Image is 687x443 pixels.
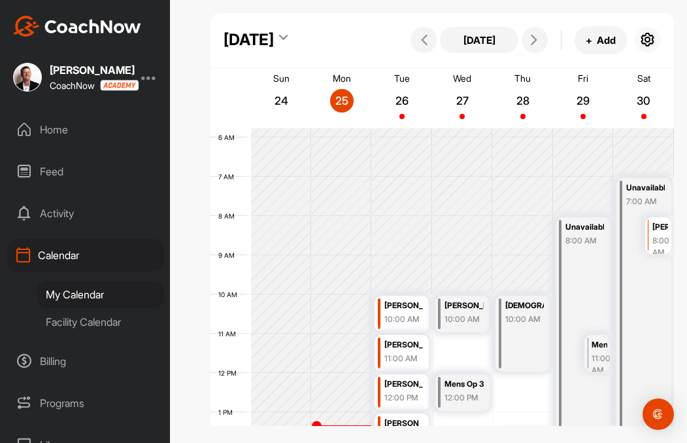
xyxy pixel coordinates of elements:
[450,94,474,107] p: 27
[511,94,535,107] p: 28
[384,392,423,404] div: 12:00 PM
[7,345,164,378] div: Billing
[37,308,164,336] div: Facility Calendar
[7,239,164,272] div: Calendar
[637,73,650,84] p: Sat
[390,94,414,107] p: 26
[100,80,139,91] img: CoachNow acadmey
[372,68,432,128] a: August 26, 2025
[626,196,665,207] div: 7:00 AM
[384,353,423,364] div: 11:00 AM
[269,94,293,107] p: 24
[444,313,483,325] div: 10:00 AM
[643,399,674,430] div: Open Intercom Messenger
[210,291,250,298] div: 10 AM
[565,220,604,235] div: Unavailable
[384,377,423,392] div: [PERSON_NAME]
[514,73,531,84] p: Thu
[50,65,135,75] div: [PERSON_NAME]
[384,313,423,325] div: 10:00 AM
[333,73,351,84] p: Mon
[251,68,311,128] a: August 24, 2025
[7,197,164,230] div: Activity
[384,416,423,431] div: [PERSON_NAME]
[575,26,627,54] button: +Add
[394,73,410,84] p: Tue
[493,68,553,128] a: August 28, 2025
[652,220,669,235] div: [PERSON_NAME]
[440,27,518,53] button: [DATE]
[632,94,656,107] p: 30
[432,68,492,128] a: August 27, 2025
[13,16,141,37] img: CoachNow
[50,80,135,91] div: CoachNow
[505,298,544,313] div: [DEMOGRAPHIC_DATA] Op 36 MDCC
[652,235,669,258] div: 8:00 AM
[210,330,249,338] div: 11 AM
[330,94,354,107] p: 25
[505,313,544,325] div: 10:00 AM
[384,338,423,353] div: [PERSON_NAME]
[210,212,248,220] div: 8 AM
[273,73,290,84] p: Sun
[444,298,483,313] div: [PERSON_NAME]
[444,392,483,404] div: 12:00 PM
[444,377,483,392] div: Mens Op 36
[578,73,588,84] p: Fri
[13,63,42,92] img: square_33d1b9b665a970990590299d55b62fd8.jpg
[586,33,592,47] span: +
[7,155,164,188] div: Feed
[565,235,604,247] div: 8:00 AM
[384,298,423,313] div: [PERSON_NAME]
[592,353,607,376] div: 11:00 AM
[210,251,248,259] div: 9 AM
[37,281,164,308] div: My Calendar
[210,408,246,416] div: 1 PM
[210,173,247,181] div: 7 AM
[210,369,250,377] div: 12 PM
[553,68,613,128] a: August 29, 2025
[7,387,164,419] div: Programs
[614,68,674,128] a: August 30, 2025
[571,94,595,107] p: 29
[592,338,607,353] div: Men's MDCC
[453,73,471,84] p: Wed
[7,113,164,146] div: Home
[626,181,665,196] div: Unavailable
[210,133,248,141] div: 6 AM
[224,28,274,52] div: [DATE]
[311,68,371,128] a: August 25, 2025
